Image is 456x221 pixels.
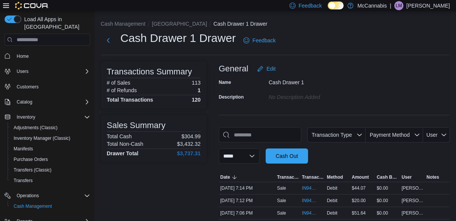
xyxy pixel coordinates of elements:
a: Transfers (Classic) [11,165,54,175]
button: IN94RX-480752 [302,184,324,193]
span: Inventory Manager (Classic) [11,134,90,143]
button: Operations [14,191,42,200]
div: [DATE] 7:06 PM [219,209,275,218]
span: Transaction Type [311,132,352,138]
button: Users [2,66,93,77]
span: Users [14,67,90,76]
span: Operations [17,193,39,199]
p: $304.99 [181,133,201,139]
span: Debit [327,185,338,191]
span: Load All Apps in [GEOGRAPHIC_DATA] [21,15,90,31]
button: Cash Management [8,201,93,212]
button: Catalog [2,97,93,107]
p: 113 [192,80,201,86]
span: User [426,132,438,138]
a: Adjustments (Classic) [11,123,61,132]
span: Transaction Type [277,174,299,180]
span: Users [17,68,28,74]
p: Sale [277,198,286,204]
span: Method [327,174,343,180]
span: Inventory [17,114,35,120]
span: Manifests [11,144,90,153]
span: IN94RX-480752 [302,185,316,191]
span: Adjustments (Classic) [14,125,58,131]
span: User [402,174,412,180]
a: Manifests [11,144,36,153]
button: User [400,173,425,182]
p: McCannabis [357,1,387,10]
button: Catalog [14,97,35,107]
a: Customers [14,82,42,91]
span: Customers [17,84,39,90]
button: Cash Out [266,148,308,164]
h4: Drawer Total [107,150,139,156]
button: Transaction Type [275,173,300,182]
span: $51.64 [352,210,366,216]
button: Transfers (Classic) [8,165,93,175]
h6: Total Non-Cash [107,141,143,147]
span: Customers [14,82,90,91]
span: Operations [14,191,90,200]
span: Transfers [14,178,33,184]
span: Cash Back [377,174,398,180]
span: Home [17,53,29,59]
span: Catalog [14,97,90,107]
span: Payment Method [370,132,410,138]
button: Inventory Manager (Classic) [8,133,93,144]
span: Dark Mode [328,9,328,10]
span: Cash Management [11,202,90,211]
span: Purchase Orders [11,155,90,164]
div: No Description added [269,91,370,100]
span: [PERSON_NAME] [402,198,423,204]
button: Cash Back [375,173,400,182]
a: Inventory Manager (Classic) [11,134,73,143]
a: Feedback [240,33,279,48]
a: Cash Management [11,202,55,211]
span: Adjustments (Classic) [11,123,90,132]
button: Home [2,50,93,61]
span: Inventory [14,113,90,122]
div: $0.00 [375,209,400,218]
button: Cash Management [101,21,145,27]
button: Purchase Orders [8,154,93,165]
button: Users [14,67,31,76]
button: Adjustments (Classic) [8,122,93,133]
button: IN94RX-480751 [302,196,324,205]
button: Transaction # [300,173,325,182]
span: IN94RX-480745 [302,210,316,216]
button: Edit [254,61,279,76]
h4: Total Transactions [107,97,153,103]
span: $44.07 [352,185,366,191]
span: Edit [266,65,275,73]
span: Transfers (Classic) [11,165,90,175]
p: Sale [277,210,286,216]
span: Catalog [17,99,32,105]
div: $0.00 [375,184,400,193]
h3: Sales Summary [107,121,165,130]
a: Purchase Orders [11,155,51,164]
input: Dark Mode [328,2,344,9]
button: Amount [350,173,375,182]
span: Cash Management [14,203,52,209]
span: [PERSON_NAME] [402,185,423,191]
span: LM [396,1,402,10]
nav: An example of EuiBreadcrumbs [101,20,450,29]
button: Manifests [8,144,93,154]
button: Payment Method [366,127,423,142]
h6: # of Sales [107,80,130,86]
button: Transaction Type [307,127,366,142]
span: $20.00 [352,198,366,204]
label: Name [219,79,231,85]
h1: Cash Drawer 1 Drawer [120,31,236,46]
button: Next [101,33,116,48]
h4: $3,737.31 [177,150,201,156]
h3: Transactions Summary [107,67,192,76]
button: Operations [2,190,93,201]
button: Inventory [2,112,93,122]
button: Method [325,173,350,182]
span: IN94RX-480751 [302,198,316,204]
button: IN94RX-480745 [302,209,324,218]
span: Inventory Manager (Classic) [14,135,70,141]
div: Logan Maloney [394,1,403,10]
button: User [423,127,450,142]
